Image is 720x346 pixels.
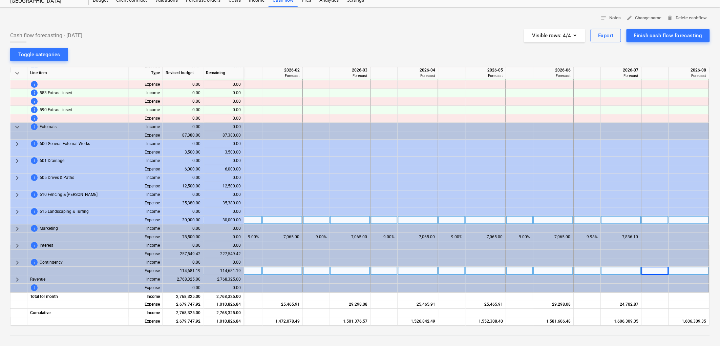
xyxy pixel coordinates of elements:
[129,165,163,174] div: Expense
[163,114,204,123] div: 0.00
[10,32,82,40] span: Cash flow forecasting - [DATE]
[129,123,163,131] div: Income
[129,148,163,157] div: Expense
[601,15,607,21] span: notes
[163,80,204,89] div: 0.00
[163,182,204,190] div: 12,500.00
[129,157,163,165] div: Income
[634,31,702,40] div: Finish cash flow forecasting
[686,313,720,346] div: Chat Widget
[206,106,241,114] div: 0.00
[13,123,21,131] span: keyboard_arrow_down
[129,267,163,275] div: Expense
[129,284,163,292] div: Expense
[129,301,163,309] div: Expense
[129,190,163,199] div: Income
[204,224,244,233] div: 0.00
[604,67,639,73] div: 2026-07
[664,13,710,23] button: Delete cashflow
[30,190,38,199] span: This line-item cannot be forecasted before price for client is updated. To change this, contact y...
[604,233,638,241] div: 7,836.10
[401,301,436,309] div: 25,465.91
[129,309,163,318] div: Income
[163,89,204,97] div: 0.00
[627,29,710,42] button: Finish cash flow forecasting
[265,233,300,241] div: 7,065.00
[204,148,244,157] div: 3,500.00
[10,48,68,61] button: Toggle categories
[129,80,163,89] div: Expense
[265,318,300,326] div: 1,472,078.49
[30,284,38,292] span: This line-item cannot be forecasted before revised budget is updated
[591,29,621,42] button: Export
[13,276,21,284] span: keyboard_arrow_right
[204,267,244,275] div: 114,681.19
[604,318,639,326] div: 1,606,309.35
[40,140,90,148] span: 600 General External Works
[163,275,204,284] div: 2,768,325.00
[129,233,163,241] div: Expense
[667,14,707,22] span: Delete cashflow
[204,292,244,301] div: 2,768,325.00
[204,275,244,284] div: 2,768,325.00
[163,224,204,233] div: 0.00
[204,258,244,267] div: 0.00
[265,73,300,78] div: Forecast
[129,241,163,250] div: Income
[163,318,204,326] div: 2,679,747.92
[163,106,204,114] div: 0.00
[206,80,241,89] div: 0.00
[204,207,244,216] div: 0.00
[30,241,38,249] span: This line-item cannot be forecasted before price for client is updated. To change this, contact y...
[204,241,244,250] div: 0.00
[40,89,72,97] span: 583 Extras - insert
[163,190,204,199] div: 0.00
[204,309,244,318] div: 2,768,325.00
[30,207,38,216] span: This line-item cannot be forecasted before price for client is updated. To change this, contact y...
[30,123,38,131] span: This line-item cannot be forecasted before price for client is updated. To change this, contact y...
[204,250,244,258] div: 227,549.42
[163,216,204,224] div: 30,000.00
[30,174,38,182] span: This line-item cannot be forecasted before price for client is updated. To change this, contact y...
[509,233,530,241] div: 9.00%
[40,241,53,250] span: Interest
[30,89,38,97] span: This line-item cannot be forecasted before price for client is updated. To change this, contact y...
[30,140,38,148] span: This line-item cannot be forecasted before price for client is updated. To change this, contact y...
[40,106,72,114] span: 590 Extras - insert
[163,267,204,275] div: 114,681.19
[204,165,244,174] div: 6,000.00
[13,242,21,250] span: keyboard_arrow_right
[13,157,21,165] span: keyboard_arrow_right
[265,67,300,73] div: 2026-02
[333,301,368,309] div: 29,298.08
[163,233,204,241] div: 78,500.00
[204,284,244,292] div: 0.00
[524,29,585,42] button: Visible rows:4/4
[374,233,395,241] div: 9.00%
[163,140,204,148] div: 0.00
[13,225,21,233] span: keyboard_arrow_right
[30,157,38,165] span: This line-item cannot be forecasted before price for client is updated. To change this, contact y...
[672,318,706,326] div: 1,606,309.35
[401,67,436,73] div: 2026-04
[598,13,624,23] button: Notes
[604,73,639,78] div: Forecast
[129,199,163,207] div: Expense
[536,233,571,241] div: 7,065.00
[601,14,621,22] span: Notes
[204,233,244,241] div: 0.00
[536,318,571,326] div: 1,581,606.48
[577,233,598,241] div: 9.98%
[129,67,163,79] div: Type
[672,73,706,78] div: Forecast
[13,259,21,267] span: keyboard_arrow_right
[163,148,204,157] div: 3,500.00
[333,67,368,73] div: 2026-03
[204,67,244,79] div: Remaining
[672,67,706,73] div: 2026-08
[40,174,74,182] span: 605 Drives & Paths
[306,233,327,241] div: 9.00%
[532,31,577,40] div: Visible rows : 4/4
[401,233,435,241] div: 7,065.00
[129,140,163,148] div: Income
